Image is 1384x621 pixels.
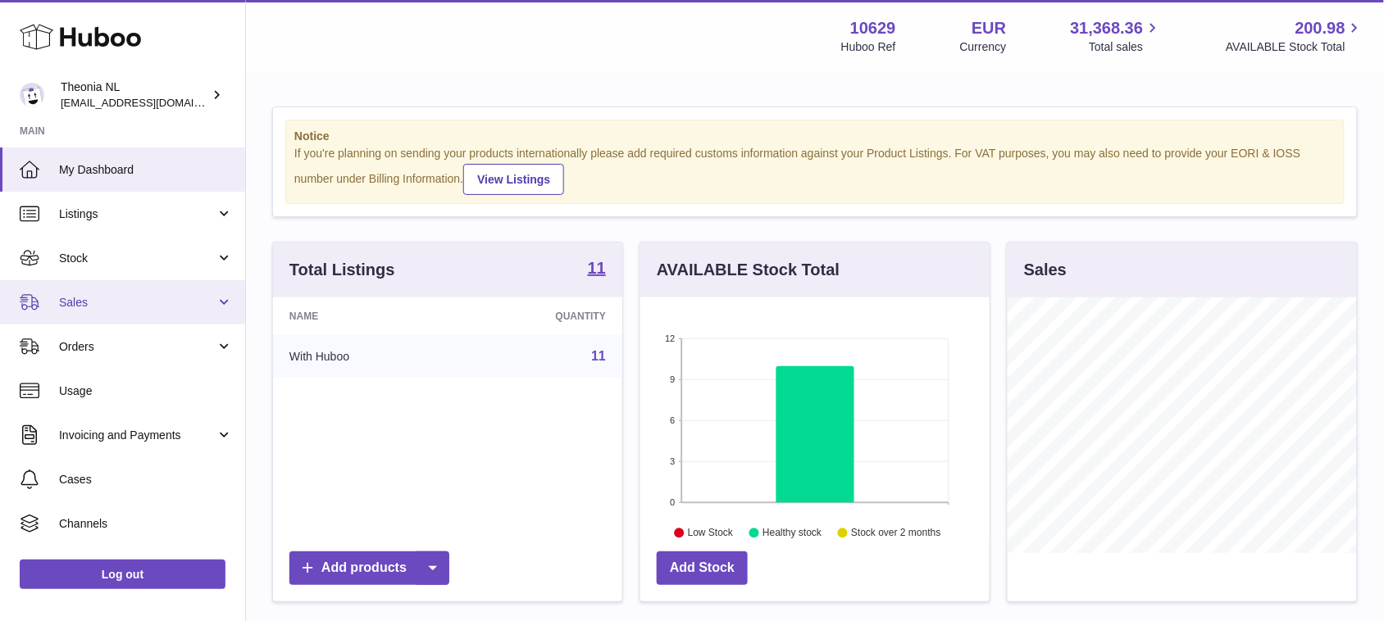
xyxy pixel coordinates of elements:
strong: EUR [972,17,1006,39]
span: Usage [59,383,233,399]
a: 11 [591,349,606,363]
span: Invoicing and Payments [59,428,216,443]
strong: 10629 [850,17,896,39]
img: info@wholesomegoods.eu [20,83,44,107]
text: 12 [665,333,675,343]
span: [EMAIL_ADDRESS][DOMAIN_NAME] [61,96,241,109]
div: If you're planning on sending your products internationally please add required customs informati... [294,146,1336,195]
span: Cases [59,472,233,487]
a: Add products [289,551,449,585]
span: My Dashboard [59,162,233,178]
h3: Total Listings [289,259,395,281]
text: 9 [670,374,675,384]
span: Orders [59,339,216,355]
text: Stock over 2 months [851,527,940,538]
span: Channels [59,516,233,532]
a: Log out [20,560,225,589]
a: Add Stock [657,551,748,585]
text: Low Stock [688,527,734,538]
a: View Listings [463,164,564,195]
h3: AVAILABLE Stock Total [657,259,840,281]
div: Huboo Ref [841,39,896,55]
span: Listings [59,206,216,222]
a: 31,368.36 Total sales [1070,17,1162,55]
text: Healthy stock [763,527,822,538]
a: 200.98 AVAILABLE Stock Total [1226,17,1364,55]
text: 6 [670,415,675,425]
div: Currency [960,39,1007,55]
span: Sales [59,295,216,310]
th: Name [273,297,458,335]
td: With Huboo [273,335,458,378]
span: 31,368.36 [1070,17,1143,39]
strong: 11 [588,260,606,276]
th: Quantity [458,297,622,335]
text: 0 [670,497,675,507]
a: 11 [588,260,606,279]
span: AVAILABLE Stock Total [1226,39,1364,55]
strong: Notice [294,129,1336,144]
span: Total sales [1089,39,1162,55]
span: Stock [59,251,216,266]
h3: Sales [1024,259,1067,281]
span: 200.98 [1295,17,1345,39]
text: 3 [670,456,675,466]
div: Theonia NL [61,79,208,111]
